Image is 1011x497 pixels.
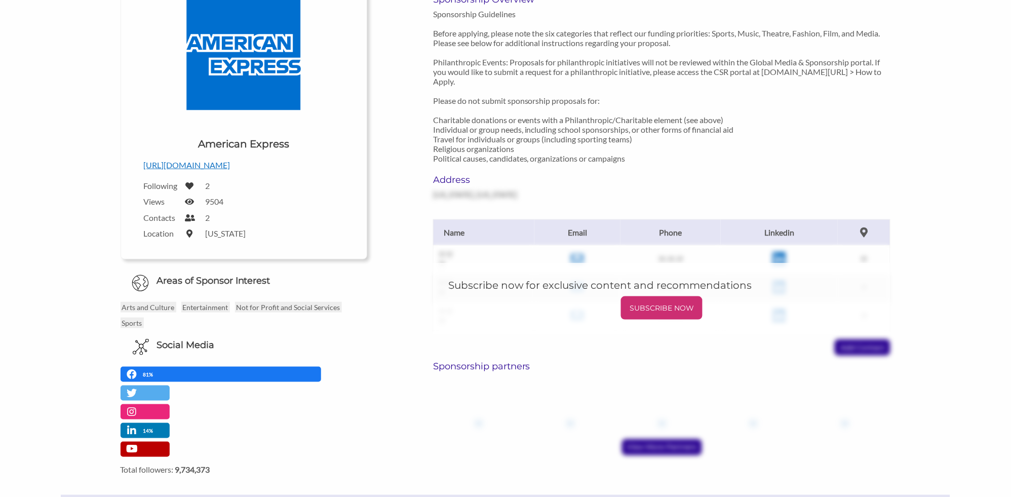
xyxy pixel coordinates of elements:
[433,361,891,372] h6: Sponsorship partners
[206,213,210,222] label: 2
[144,181,179,190] label: Following
[206,228,246,238] label: [US_STATE]
[144,213,179,222] label: Contacts
[133,339,149,355] img: Social Media Icon
[175,465,210,475] strong: 9,734,373
[144,228,179,238] label: Location
[448,296,876,320] a: SUBSCRIBE NOW
[143,426,156,436] p: 14%
[534,219,620,245] th: Email
[121,318,144,328] p: Sports
[121,302,176,313] p: Arts and Culture
[143,370,156,379] p: 81%
[433,219,534,245] th: Name
[206,181,210,190] label: 2
[625,300,698,316] p: SUBSCRIBE NOW
[121,465,367,475] label: Total followers:
[157,339,214,352] h6: Social Media
[144,159,344,172] p: [URL][DOMAIN_NAME]
[448,278,876,292] h5: Subscribe now for exclusive content and recommendations
[433,9,891,163] p: Sponsorship Guidelines Before applying, please note the six categories that reflect our funding p...
[206,197,224,206] label: 9504
[132,275,149,292] img: Globe Icon
[620,219,721,245] th: Phone
[235,302,342,313] p: Not for Profit and Social Services
[721,219,838,245] th: Linkedin
[181,302,230,313] p: Entertainment
[433,174,575,185] h6: Address
[144,197,179,206] label: Views
[113,275,375,287] h6: Areas of Sponsor Interest
[198,137,289,151] h1: American Express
